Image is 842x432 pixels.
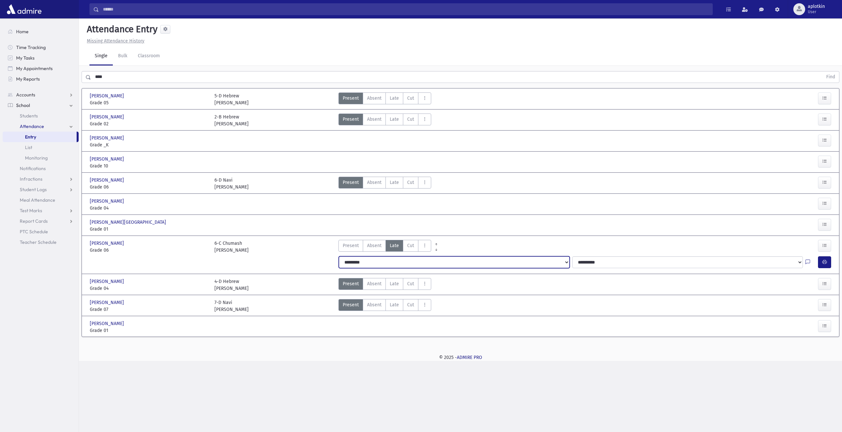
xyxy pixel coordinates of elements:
[214,240,249,254] div: 6-C Chumash [PERSON_NAME]
[3,100,79,111] a: School
[407,242,414,249] span: Cut
[3,237,79,247] a: Teacher Schedule
[367,242,382,249] span: Absent
[113,47,133,65] a: Bulk
[3,184,79,195] a: Student Logs
[367,301,382,308] span: Absent
[3,226,79,237] a: PTC Schedule
[20,113,38,119] span: Students
[338,299,431,313] div: AttTypes
[20,165,46,171] span: Notifications
[16,65,53,71] span: My Appointments
[3,142,79,153] a: List
[133,47,165,65] a: Classroom
[407,95,414,102] span: Cut
[25,155,48,161] span: Monitoring
[3,53,79,63] a: My Tasks
[407,280,414,287] span: Cut
[90,184,208,191] span: Grade 06
[90,163,208,169] span: Grade 10
[16,92,35,98] span: Accounts
[90,327,208,334] span: Grade 01
[3,63,79,74] a: My Appointments
[3,132,77,142] a: Entry
[90,285,208,292] span: Grade 04
[390,179,399,186] span: Late
[390,280,399,287] span: Late
[407,301,414,308] span: Cut
[367,179,382,186] span: Absent
[90,114,125,120] span: [PERSON_NAME]
[90,306,208,313] span: Grade 07
[367,116,382,123] span: Absent
[367,280,382,287] span: Absent
[338,92,431,106] div: AttTypes
[338,278,431,292] div: AttTypes
[3,205,79,216] a: Test Marks
[5,3,43,16] img: AdmirePro
[20,187,47,192] span: Student Logs
[3,163,79,174] a: Notifications
[90,92,125,99] span: [PERSON_NAME]
[338,177,431,191] div: AttTypes
[20,176,42,182] span: Infractions
[99,3,712,15] input: Search
[90,247,208,254] span: Grade 06
[3,89,79,100] a: Accounts
[390,95,399,102] span: Late
[84,24,158,35] h5: Attendance Entry
[90,299,125,306] span: [PERSON_NAME]
[808,9,825,14] span: User
[343,116,359,123] span: Present
[20,218,48,224] span: Report Cards
[214,177,249,191] div: 6-D Navi [PERSON_NAME]
[390,116,399,123] span: Late
[214,299,249,313] div: 7-D Navi [PERSON_NAME]
[3,74,79,84] a: My Reports
[390,242,399,249] span: Late
[3,111,79,121] a: Students
[390,301,399,308] span: Late
[25,144,32,150] span: List
[25,134,36,140] span: Entry
[90,177,125,184] span: [PERSON_NAME]
[214,92,249,106] div: 5-D Hebrew [PERSON_NAME]
[214,278,249,292] div: 4-D Hebrew [PERSON_NAME]
[407,116,414,123] span: Cut
[3,26,79,37] a: Home
[89,354,831,361] div: © 2025 -
[90,320,125,327] span: [PERSON_NAME]
[20,208,42,214] span: Test Marks
[16,55,35,61] span: My Tasks
[90,120,208,127] span: Grade 02
[90,240,125,247] span: [PERSON_NAME]
[89,47,113,65] a: Single
[822,71,839,83] button: Find
[16,76,40,82] span: My Reports
[3,42,79,53] a: Time Tracking
[457,355,482,360] a: ADMIRE PRO
[20,197,55,203] span: Meal Attendance
[367,95,382,102] span: Absent
[20,239,57,245] span: Teacher Schedule
[90,99,208,106] span: Grade 05
[3,121,79,132] a: Attendance
[3,195,79,205] a: Meal Attendance
[16,102,30,108] span: School
[16,29,29,35] span: Home
[407,179,414,186] span: Cut
[20,123,44,129] span: Attendance
[3,153,79,163] a: Monitoring
[214,114,249,127] div: 2-B Hebrew [PERSON_NAME]
[20,229,48,235] span: PTC Schedule
[3,174,79,184] a: Infractions
[84,38,144,44] a: Missing Attendance History
[343,179,359,186] span: Present
[87,38,144,44] u: Missing Attendance History
[343,280,359,287] span: Present
[90,135,125,141] span: [PERSON_NAME]
[90,198,125,205] span: [PERSON_NAME]
[343,301,359,308] span: Present
[90,219,167,226] span: [PERSON_NAME][GEOGRAPHIC_DATA]
[16,44,46,50] span: Time Tracking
